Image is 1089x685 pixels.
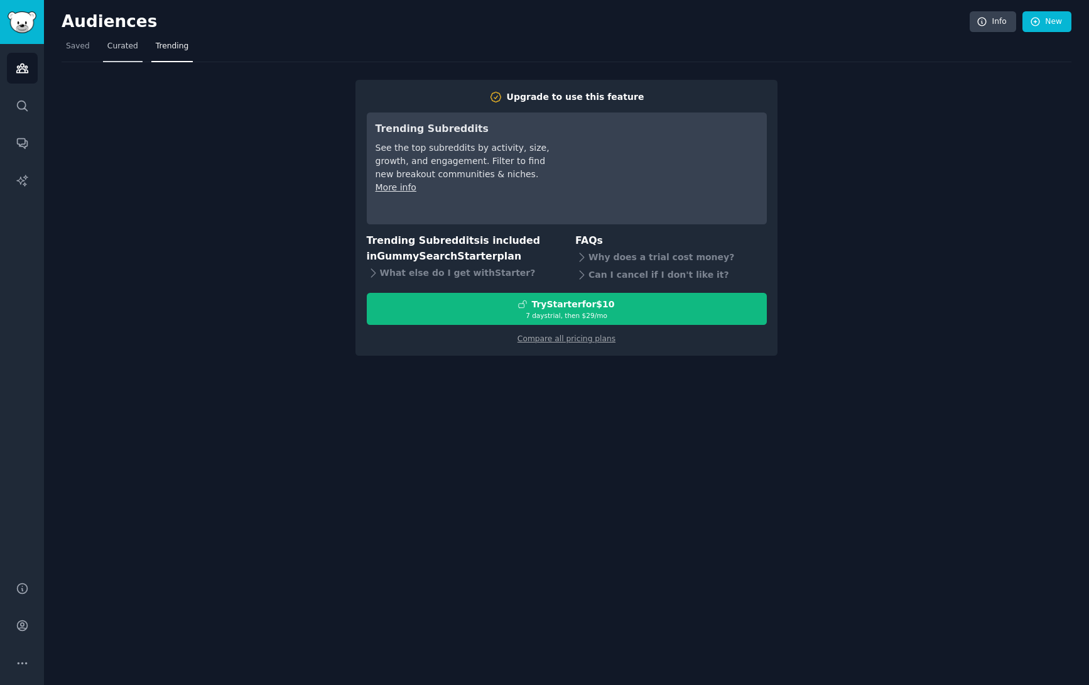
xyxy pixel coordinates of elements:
h3: FAQs [575,233,767,249]
a: Trending [151,36,193,62]
a: Curated [103,36,143,62]
img: GummySearch logo [8,11,36,33]
a: Saved [62,36,94,62]
div: Why does a trial cost money? [575,249,767,266]
div: What else do I get with Starter ? [367,264,558,282]
div: Try Starter for $10 [531,298,614,311]
span: Curated [107,41,138,52]
h2: Audiences [62,12,970,32]
span: GummySearch Starter [377,250,497,262]
span: Trending [156,41,188,52]
h3: Trending Subreddits [376,121,552,137]
a: Info [970,11,1016,33]
button: TryStarterfor$107 daystrial, then $29/mo [367,293,767,325]
iframe: YouTube video player [570,121,758,216]
div: See the top subreddits by activity, size, growth, and engagement. Filter to find new breakout com... [376,141,552,181]
div: 7 days trial, then $ 29 /mo [367,311,766,320]
div: Upgrade to use this feature [507,90,644,104]
span: Saved [66,41,90,52]
a: Compare all pricing plans [517,334,615,343]
h3: Trending Subreddits is included in plan [367,233,558,264]
div: Can I cancel if I don't like it? [575,266,767,284]
a: New [1022,11,1071,33]
a: More info [376,182,416,192]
